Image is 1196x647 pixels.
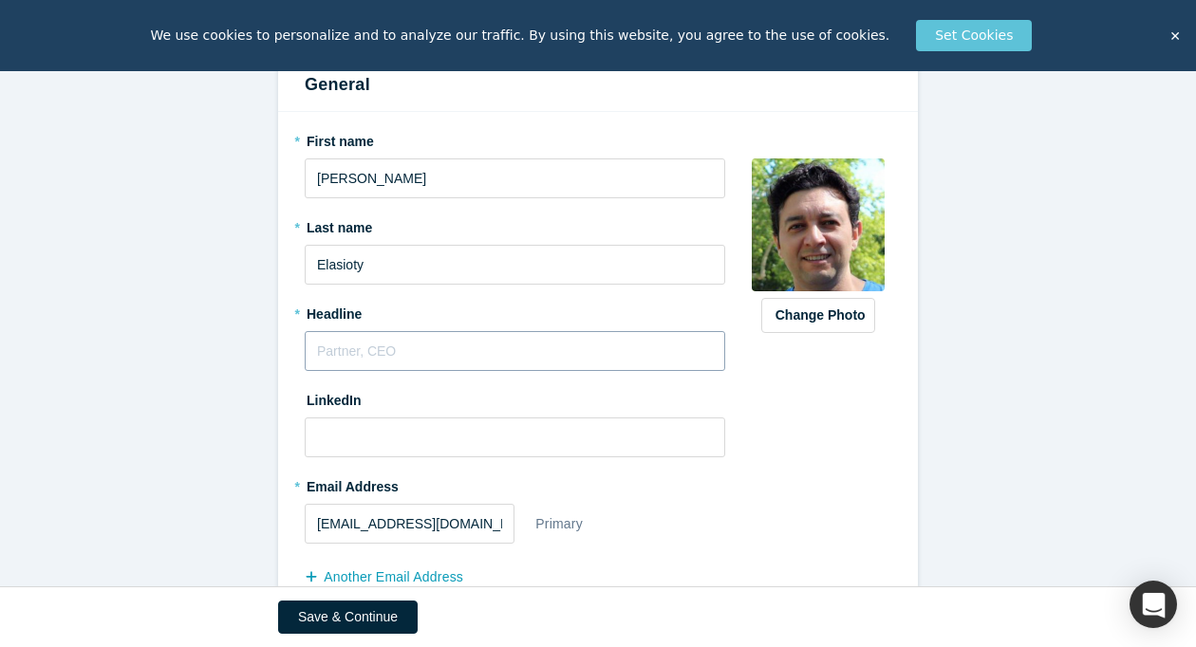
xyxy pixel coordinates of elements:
h3: General [305,72,891,98]
label: LinkedIn [305,384,362,411]
button: Set Cookies [916,20,1032,51]
label: Headline [305,298,725,324]
input: Partner, CEO [305,331,725,371]
button: Accept policy [1162,22,1188,50]
div: Primary [534,508,584,541]
div: We use cookies to personalize and to analyze our traffic. By using this website, you agree to the... [20,20,1176,51]
button: Save & Continue [278,601,418,634]
img: Profile user default [752,158,885,291]
button: Change Photo [761,298,875,333]
label: Last name [305,212,725,238]
label: First name [305,125,725,152]
label: Email Address [305,471,399,497]
button: another Email Address [305,561,483,594]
